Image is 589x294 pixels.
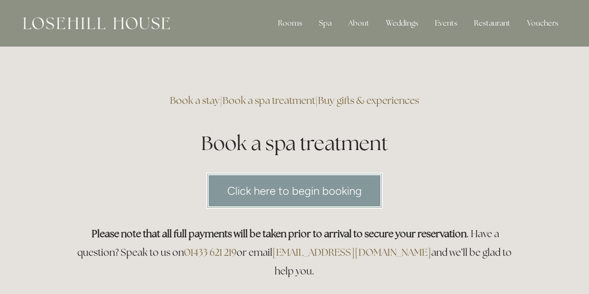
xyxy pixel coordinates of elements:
[170,94,220,107] a: Book a stay
[318,94,419,107] a: Buy gifts & experiences
[520,14,566,33] a: Vouchers
[311,14,339,33] div: Spa
[379,14,426,33] div: Weddings
[92,227,467,240] strong: Please note that all full payments will be taken prior to arrival to secure your reservation
[206,173,383,209] a: Click here to begin booking
[223,94,315,107] a: Book a spa treatment
[72,91,517,110] h3: | |
[271,14,310,33] div: Rooms
[184,246,237,259] a: 01433 621 219
[72,130,517,157] h1: Book a spa treatment
[427,14,465,33] div: Events
[23,17,170,29] img: Losehill House
[467,14,518,33] div: Restaurant
[272,246,431,259] a: [EMAIL_ADDRESS][DOMAIN_NAME]
[72,225,517,280] h3: . Have a question? Speak to us on or email and we’ll be glad to help you.
[341,14,377,33] div: About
